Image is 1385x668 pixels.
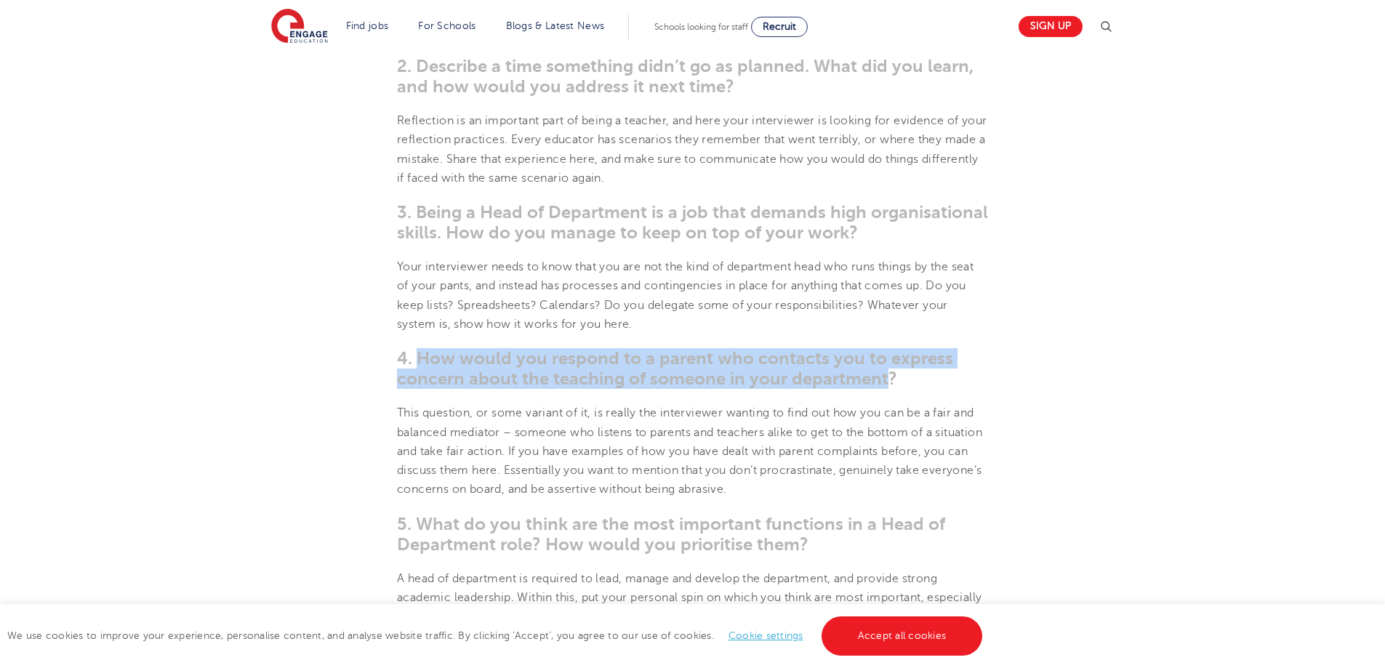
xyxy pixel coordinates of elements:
[728,630,803,641] a: Cookie settings
[397,202,988,243] span: 3. Being a Head of Department is a job that demands high organisational skills. How do you manage...
[763,21,796,32] span: Recruit
[397,56,973,97] span: 2. Describe a time something didn’t go as planned. What did you learn, and how would you address ...
[751,17,808,37] a: Recruit
[397,572,981,643] span: A head of department is required to lead, manage and develop the department, and provide strong a...
[822,616,983,656] a: Accept all cookies
[397,348,953,389] span: 4. How would you respond to a parent who contacts you to express concern about the teaching of so...
[506,20,605,31] a: Blogs & Latest News
[7,630,986,641] span: We use cookies to improve your experience, personalise content, and analyse website traffic. By c...
[418,20,475,31] a: For Schools
[346,20,389,31] a: Find jobs
[1019,16,1083,37] a: Sign up
[271,9,328,45] img: Engage Education
[397,260,973,331] span: Your interviewer needs to know that you are not the kind of department head who runs things by th...
[397,406,982,496] span: This question, or some variant of it, is really the interviewer wanting to find out how you can b...
[397,114,987,185] span: Reflection is an important part of being a teacher, and here your interviewer is looking for evid...
[397,514,945,555] span: 5. What do you think are the most important functions in a Head of Department role? How would you...
[654,22,748,32] span: Schools looking for staff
